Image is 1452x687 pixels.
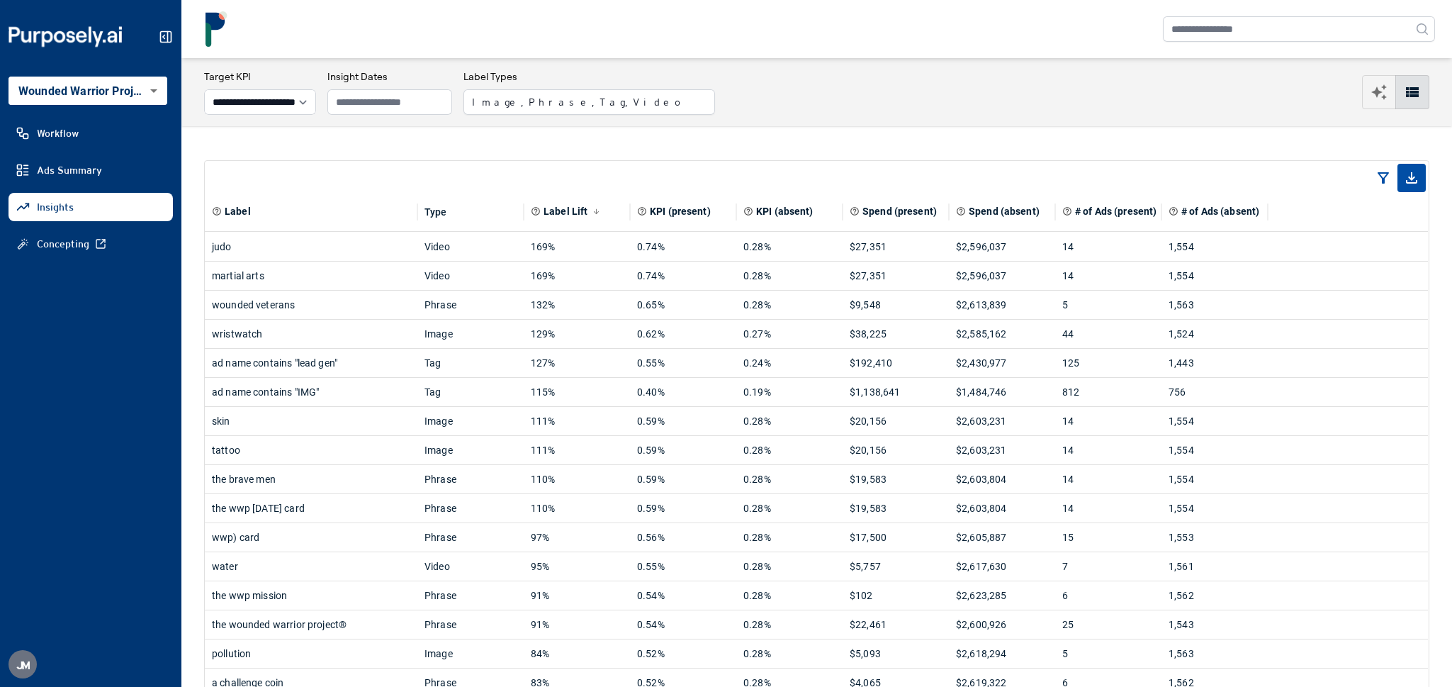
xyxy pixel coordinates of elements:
[424,610,517,639] div: Phrase
[850,465,942,493] div: $19,583
[1169,494,1261,523] div: 1,554
[531,378,623,406] div: 115%
[956,407,1048,435] div: $2,603,231
[743,610,835,639] div: 0.28%
[956,349,1048,377] div: $2,430,977
[956,262,1048,290] div: $2,596,037
[743,639,835,668] div: 0.28%
[637,291,729,319] div: 0.65%
[743,233,835,261] div: 0.28%
[850,262,942,290] div: $27,351
[544,204,587,218] span: Label Lift
[850,349,942,377] div: $192,410
[850,407,942,435] div: $20,156
[850,436,942,464] div: $20,156
[1062,552,1154,581] div: 7
[225,204,251,218] span: Label
[1169,552,1261,581] div: 1,561
[531,465,623,493] div: 110%
[424,349,517,377] div: Tag
[9,650,37,678] div: J M
[1169,233,1261,261] div: 1,554
[212,378,410,406] div: ad name contains "IMG"
[743,206,753,216] svg: Aggregate KPI value of all ads where label is absent
[637,494,729,523] div: 0.59%
[956,436,1048,464] div: $2,603,231
[212,465,410,493] div: the brave men
[37,163,102,177] span: Ads Summary
[969,204,1040,218] span: Spend (absent)
[1169,523,1261,552] div: 1,553
[956,639,1048,668] div: $2,618,294
[212,581,410,610] div: the wwp mission
[1062,349,1154,377] div: 125
[531,610,623,639] div: 91%
[743,581,835,610] div: 0.28%
[424,320,517,348] div: Image
[956,465,1048,493] div: $2,603,804
[1062,436,1154,464] div: 14
[531,494,623,523] div: 110%
[1169,465,1261,493] div: 1,554
[424,407,517,435] div: Image
[637,233,729,261] div: 0.74%
[9,156,173,184] a: Ads Summary
[850,581,942,610] div: $102
[1169,378,1261,406] div: 756
[531,552,623,581] div: 95%
[204,69,316,84] h3: Target KPI
[424,262,517,290] div: Video
[850,523,942,552] div: $17,500
[850,610,942,639] div: $22,461
[424,494,517,523] div: Phrase
[637,639,729,668] div: 0.52%
[1169,581,1261,610] div: 1,562
[212,610,410,639] div: the wounded warrior project®
[424,206,447,218] div: Type
[850,552,942,581] div: $5,757
[1062,494,1154,523] div: 14
[1062,407,1154,435] div: 14
[531,291,623,319] div: 132%
[212,291,410,319] div: wounded veterans
[424,378,517,406] div: Tag
[1397,164,1426,192] span: Export as CSV
[650,204,711,218] span: KPI (present)
[9,77,167,105] div: Wounded Warrior Project
[1062,610,1154,639] div: 25
[212,233,410,261] div: judo
[212,262,410,290] div: martial arts
[1062,206,1072,216] svg: Total number of ads where label is present
[956,581,1048,610] div: $2,623,285
[9,193,173,221] a: Insights
[637,262,729,290] div: 0.74%
[756,204,814,218] span: KPI (absent)
[637,349,729,377] div: 0.55%
[463,69,715,84] h3: Label Types
[850,206,860,216] svg: Total spend on all ads where label is present
[212,320,410,348] div: wristwatch
[850,378,942,406] div: $1,138,641
[637,436,729,464] div: 0.59%
[531,233,623,261] div: 169%
[743,552,835,581] div: 0.28%
[37,126,79,140] span: Workflow
[862,204,937,218] span: Spend (present)
[637,523,729,552] div: 0.56%
[9,230,173,258] a: Concepting
[424,436,517,464] div: Image
[637,378,729,406] div: 0.40%
[37,237,89,251] span: Concepting
[589,204,604,219] button: Sort
[1062,465,1154,493] div: 14
[9,650,37,678] button: JM
[850,233,942,261] div: $27,351
[1062,378,1154,406] div: 812
[424,465,517,493] div: Phrase
[1062,262,1154,290] div: 14
[531,639,623,668] div: 84%
[743,378,835,406] div: 0.19%
[212,349,410,377] div: ad name contains "lead gen"
[424,233,517,261] div: Video
[1169,206,1178,216] svg: Total number of ads where label is absent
